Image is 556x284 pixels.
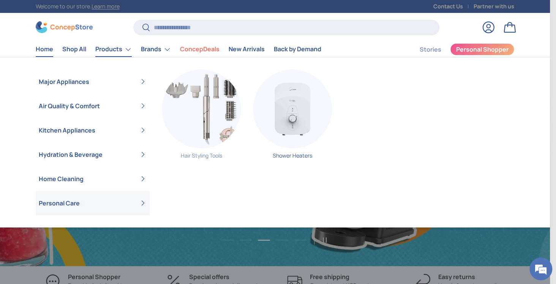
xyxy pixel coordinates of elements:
a: Stories [419,42,441,57]
nav: Primary [36,42,321,57]
span: Personal Shopper [456,46,509,52]
div: Chat with us now [39,43,128,52]
nav: Secondary [401,42,514,57]
a: New Arrivals [229,42,265,57]
div: Minimize live chat window [125,4,143,22]
img: ConcepStore [36,21,93,33]
summary: Brands [136,42,175,57]
a: Personal Shopper [450,43,514,55]
a: Back by Demand [274,42,321,57]
textarea: Type your message and hit 'Enter' [4,197,145,224]
summary: Products [91,42,136,57]
a: ConcepDeals [180,42,220,57]
a: Shop All [62,42,86,57]
span: We're online! [44,90,105,167]
a: Home [36,42,53,57]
